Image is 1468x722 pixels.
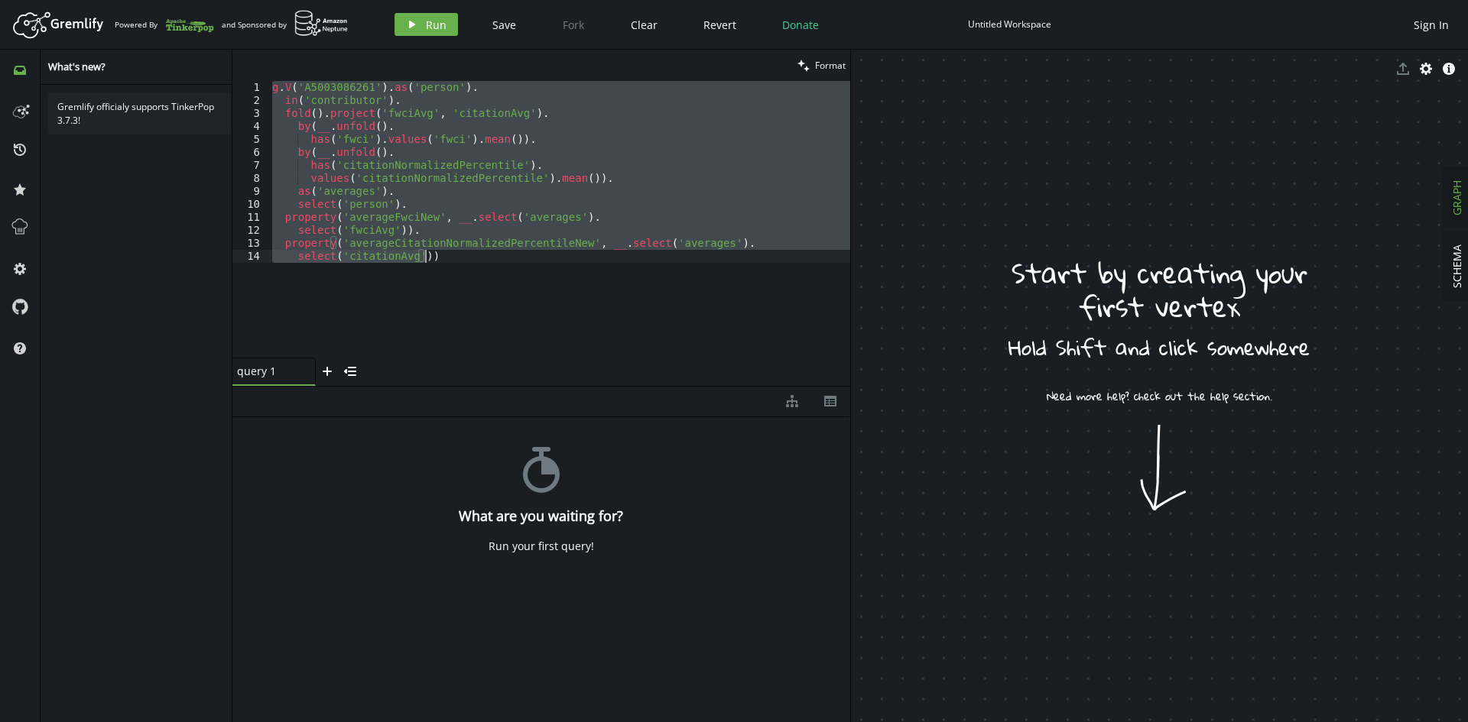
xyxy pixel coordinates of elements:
[232,81,270,94] div: 1
[48,92,230,134] div: Gremlify officialy supports TinkerPop 3.7.3!
[815,59,846,72] span: Format
[459,508,623,524] h4: What are you waiting for?
[793,50,850,81] button: Format
[1406,13,1457,36] button: Sign In
[782,18,819,32] span: Donate
[232,172,270,185] div: 8
[492,18,516,32] span: Save
[619,13,669,36] button: Clear
[395,13,458,36] button: Run
[968,18,1051,30] div: Untitled Workspace
[563,18,584,32] span: Fork
[1414,18,1449,32] span: Sign In
[631,18,658,32] span: Clear
[232,250,270,263] div: 14
[703,18,736,32] span: Revert
[1450,244,1464,288] span: SCHEMA
[489,539,594,553] div: Run your first query!
[232,237,270,250] div: 13
[232,211,270,224] div: 11
[232,198,270,211] div: 10
[237,364,298,378] span: query 1
[232,146,270,159] div: 6
[550,13,596,36] button: Fork
[1450,180,1464,215] span: GRAPH
[232,107,270,120] div: 3
[232,185,270,198] div: 9
[692,13,748,36] button: Revert
[115,11,214,38] div: Powered By
[426,18,447,32] span: Run
[771,13,830,36] button: Donate
[481,13,528,36] button: Save
[48,60,106,73] span: What's new?
[232,94,270,107] div: 2
[294,10,349,37] img: AWS Neptune
[232,224,270,237] div: 12
[232,159,270,172] div: 7
[222,10,349,39] div: and Sponsored by
[232,120,270,133] div: 4
[232,133,270,146] div: 5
